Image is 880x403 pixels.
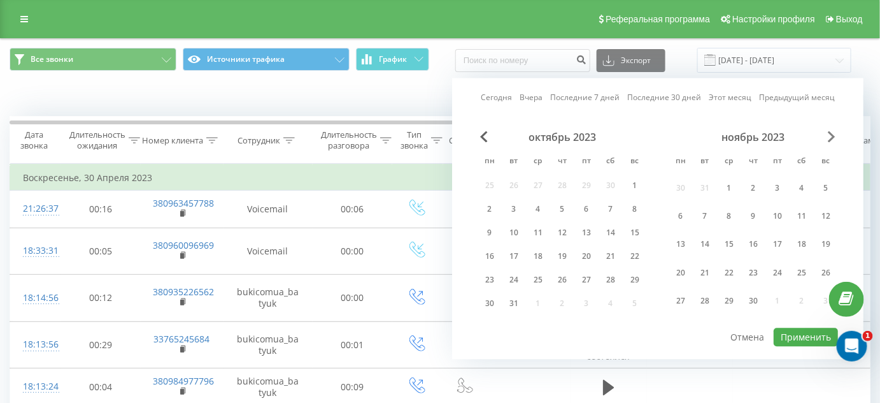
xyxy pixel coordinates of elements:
[526,247,550,267] div: ср 18 окт. 2023 г.
[695,153,714,172] abbr: вторник
[530,225,546,242] div: 11
[745,180,762,196] div: 2
[504,153,523,172] abbr: вторник
[224,228,313,275] td: Voicemail
[550,224,574,243] div: чт 12 окт. 2023 г.
[61,228,141,275] td: 00:05
[526,224,550,243] div: ср 11 окт. 2023 г.
[380,55,408,64] span: График
[356,48,429,71] button: График
[818,265,834,281] div: 26
[502,271,526,290] div: вт 24 окт. 2023 г.
[550,271,574,290] div: чт 26 окт. 2023 г.
[599,224,623,243] div: сб 14 окт. 2023 г.
[774,328,838,347] button: Применить
[765,205,790,228] div: пт 10 нояб. 2023 г.
[744,153,763,172] abbr: четверг
[10,48,176,71] button: Все звонки
[313,228,392,275] td: 00:00
[481,296,498,312] div: 30
[672,265,689,281] div: 20
[455,49,590,72] input: Поиск по номеру
[724,328,772,347] button: Отмена
[793,209,810,225] div: 11
[238,135,280,146] div: Сотрудник
[554,225,571,242] div: 12
[792,153,811,172] abbr: суббота
[554,201,571,218] div: 5
[23,286,48,311] div: 18:14:56
[769,209,786,225] div: 10
[721,293,737,310] div: 29
[627,272,643,289] div: 29
[741,289,765,313] div: чт 30 нояб. 2023 г.
[627,201,643,218] div: 8
[623,271,647,290] div: вс 29 окт. 2023 г.
[183,48,350,71] button: Источники трафика
[526,271,550,290] div: ср 25 окт. 2023 г.
[814,261,838,285] div: вс 26 нояб. 2023 г.
[526,200,550,219] div: ср 4 окт. 2023 г.
[153,286,215,298] a: 380935226562
[478,131,647,144] div: октябрь 2023
[506,296,522,312] div: 31
[599,247,623,267] div: сб 21 окт. 2023 г.
[313,321,392,369] td: 00:01
[69,129,125,151] div: Длительность ожидания
[671,153,690,172] abbr: понедельник
[23,374,48,399] div: 18:13:24
[669,205,693,228] div: пн 6 нояб. 2023 г.
[530,201,546,218] div: 4
[669,233,693,256] div: пн 13 нояб. 2023 г.
[506,272,522,289] div: 24
[577,153,596,172] abbr: пятница
[574,224,599,243] div: пт 13 окт. 2023 г.
[478,295,502,314] div: пн 30 окт. 2023 г.
[627,225,643,242] div: 15
[224,321,313,369] td: bukicomua_batyuk
[602,201,619,218] div: 7
[578,249,595,265] div: 20
[720,153,739,172] abbr: среда
[793,237,810,253] div: 18
[768,153,787,172] abbr: пятница
[814,233,838,256] div: вс 19 нояб. 2023 г.
[790,205,814,228] div: сб 11 нояб. 2023 г.
[154,333,210,345] a: 33765245684
[697,237,713,253] div: 14
[574,271,599,290] div: пт 27 окт. 2023 г.
[741,205,765,228] div: чт 9 нояб. 2023 г.
[529,153,548,172] abbr: среда
[550,92,620,104] a: Последние 7 дней
[153,375,215,387] a: 380984977796
[627,249,643,265] div: 22
[224,191,313,228] td: Voicemail
[759,92,835,104] a: Предыдущий месяц
[697,209,713,225] div: 7
[717,177,741,200] div: ср 1 нояб. 2023 г.
[480,131,488,143] span: Previous Month
[814,177,838,200] div: вс 5 нояб. 2023 г.
[697,293,713,310] div: 28
[745,265,762,281] div: 23
[478,247,502,267] div: пн 16 окт. 2023 г.
[623,247,647,267] div: вс 22 окт. 2023 г.
[765,261,790,285] div: пт 24 нояб. 2023 г.
[818,209,834,225] div: 12
[745,293,762,310] div: 30
[506,201,522,218] div: 3
[550,247,574,267] div: чт 19 окт. 2023 г.
[623,177,647,196] div: вс 1 окт. 2023 г.
[578,272,595,289] div: 27
[769,265,786,281] div: 24
[23,332,48,357] div: 18:13:56
[836,14,863,24] span: Выход
[818,237,834,253] div: 19
[553,153,572,172] abbr: четверг
[550,200,574,219] div: чт 5 окт. 2023 г.
[481,249,498,265] div: 16
[765,233,790,256] div: пт 17 нояб. 2023 г.
[506,249,522,265] div: 17
[721,237,737,253] div: 15
[863,331,873,341] span: 1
